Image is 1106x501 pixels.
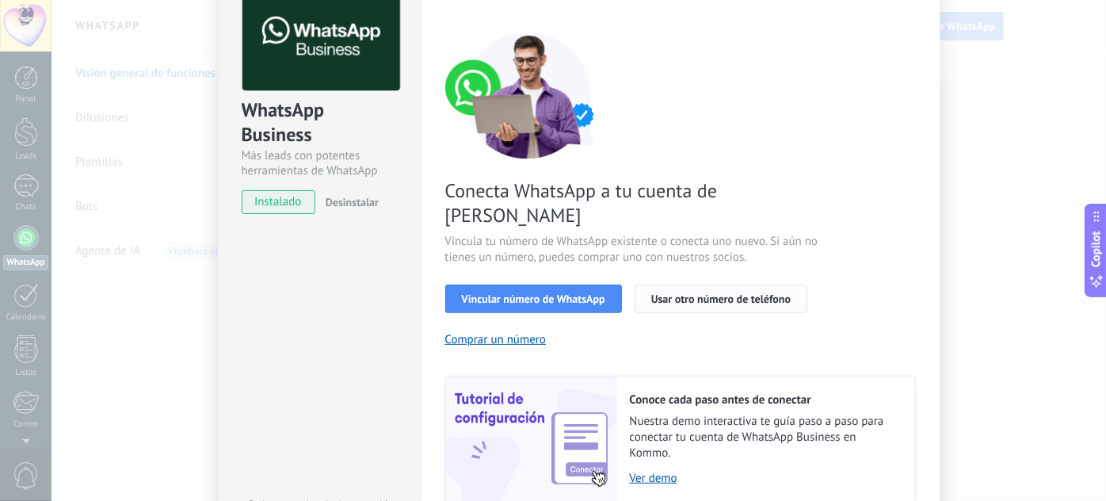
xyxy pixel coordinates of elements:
[445,285,622,313] button: Vincular número de WhatsApp
[242,148,398,178] div: Más leads con potentes herramientas de WhatsApp
[635,285,807,313] button: Usar otro número de teléfono
[242,190,315,214] span: instalado
[630,471,899,486] a: Ver demo
[630,414,899,461] span: Nuestra demo interactiva te guía paso a paso para conectar tu cuenta de WhatsApp Business en Kommo.
[445,234,822,266] span: Vincula tu número de WhatsApp existente o conecta uno nuevo. Si aún no tienes un número, puedes c...
[445,178,822,228] span: Conecta WhatsApp a tu cuenta de [PERSON_NAME]
[630,392,899,407] h2: Conoce cada paso antes de conectar
[242,98,398,148] div: WhatsApp Business
[319,190,379,214] button: Desinstalar
[462,293,605,304] span: Vincular número de WhatsApp
[651,293,791,304] span: Usar otro número de teléfono
[445,32,612,159] img: connect number
[1089,231,1104,268] span: Copilot
[326,195,379,209] span: Desinstalar
[445,332,547,347] button: Comprar un número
